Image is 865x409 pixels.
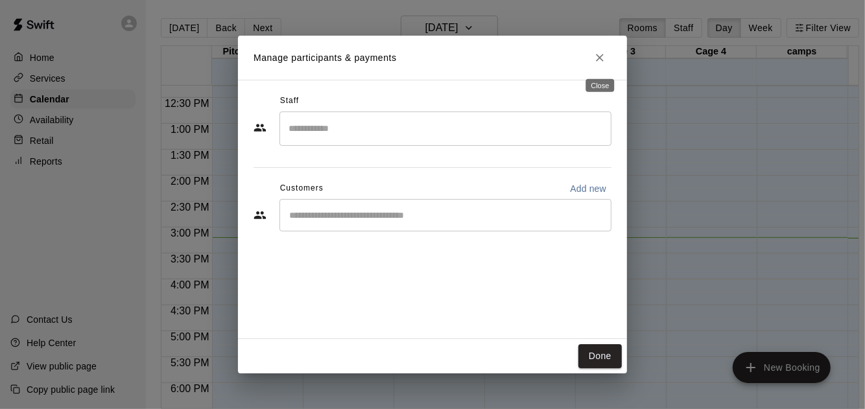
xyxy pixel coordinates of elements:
p: Add new [570,182,606,195]
svg: Customers [254,209,267,222]
span: Customers [280,178,324,199]
button: Add new [565,178,611,199]
div: Search staff [279,111,611,146]
button: Done [578,344,622,368]
button: Close [588,46,611,69]
div: Start typing to search customers... [279,199,611,231]
p: Manage participants & payments [254,51,397,65]
span: Staff [280,91,299,111]
svg: Staff [254,121,267,134]
div: Close [586,79,614,92]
